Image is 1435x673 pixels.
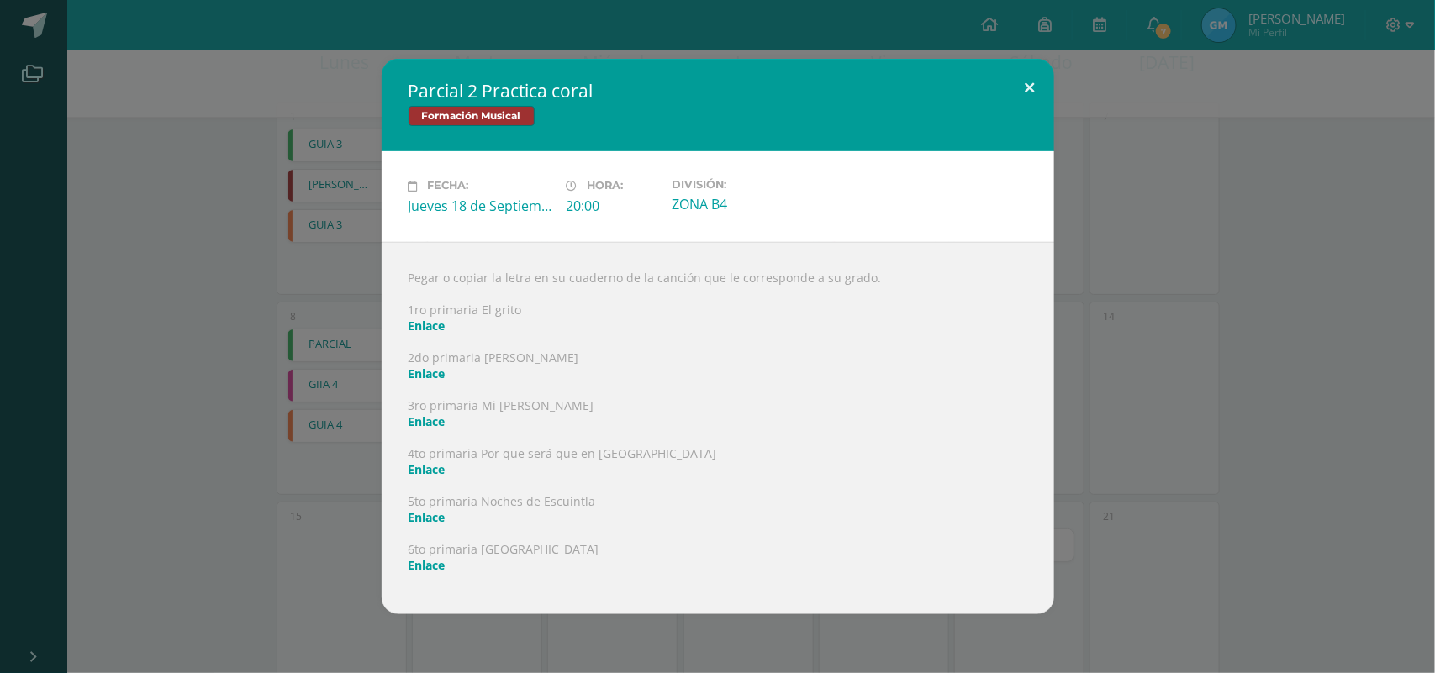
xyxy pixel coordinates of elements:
[409,365,446,381] a: Enlace
[409,557,446,573] a: Enlace
[409,197,553,215] div: Jueves 18 de Septiembre
[409,509,446,525] a: Enlace
[409,413,446,429] a: Enlace
[409,106,535,126] span: Formación Musical
[567,197,658,215] div: 20:00
[382,242,1054,614] div: Pegar o copiar la letra en su cuaderno de la canción que le corresponde a su grado. 1ro primaria ...
[409,461,446,477] a: Enlace
[409,318,446,334] a: Enlace
[672,195,816,213] div: ZONA B4
[409,79,1027,103] h2: Parcial 2 Practica coral
[428,180,469,192] span: Fecha:
[1006,59,1054,116] button: Close (Esc)
[588,180,624,192] span: Hora:
[672,178,816,191] label: División:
